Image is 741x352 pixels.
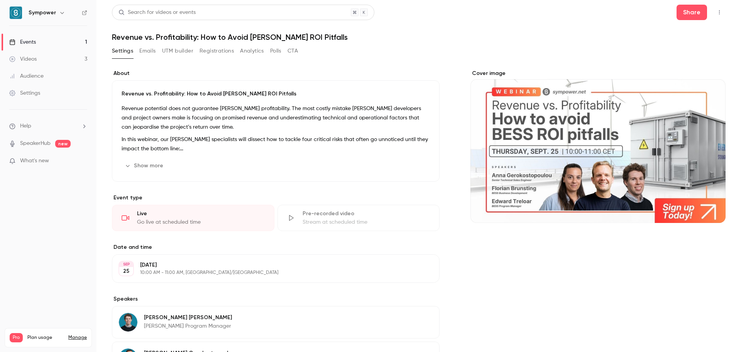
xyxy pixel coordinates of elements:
a: SpeakerHub [20,139,51,148]
label: About [112,70,440,77]
label: Date and time [112,243,440,251]
button: CTA [288,45,298,57]
p: 25 [123,267,129,275]
span: What's new [20,157,49,165]
p: [DATE] [140,261,399,269]
label: Speakers [112,295,440,303]
label: Cover image [470,70,726,77]
div: Pre-recorded videoStream at scheduled time [277,205,440,231]
p: Revenue potential does not guarantee [PERSON_NAME] profitability. The most costly mistake [PERSON... [122,104,430,132]
span: Help [20,122,31,130]
p: In this webinar, our [PERSON_NAME] specialists will dissect how to tackle four critical risks tha... [122,135,430,153]
section: Cover image [470,70,726,223]
span: Pro [10,333,23,342]
li: help-dropdown-opener [9,122,87,130]
button: UTM builder [162,45,193,57]
div: Live [137,210,265,218]
button: Analytics [240,45,264,57]
div: Pre-recorded video [303,210,430,218]
h1: Revenue vs. Profitability: How to Avoid [PERSON_NAME] ROI Pitfalls [112,32,726,42]
div: Edward Treloar[PERSON_NAME] [PERSON_NAME][PERSON_NAME] Program Manager [112,306,440,338]
div: LiveGo live at scheduled time [112,205,274,231]
div: Events [9,38,36,46]
img: Sympower [10,7,22,19]
a: Manage [68,335,87,341]
h6: Sympower [29,9,56,17]
div: Search for videos or events [118,9,196,17]
button: Show more [122,160,168,172]
div: Audience [9,72,44,80]
button: Share [677,5,707,20]
p: [PERSON_NAME] Program Manager [144,322,232,330]
div: Go live at scheduled time [137,218,265,226]
p: 10:00 AM - 11:00 AM, [GEOGRAPHIC_DATA]/[GEOGRAPHIC_DATA] [140,270,399,276]
button: Settings [112,45,133,57]
div: Stream at scheduled time [303,218,430,226]
span: Plan usage [27,335,64,341]
p: [PERSON_NAME] [PERSON_NAME] [144,314,232,321]
span: new [55,140,71,148]
button: Emails [139,45,156,57]
button: Registrations [200,45,234,57]
img: Edward Treloar [119,313,137,332]
p: Revenue vs. Profitability: How to Avoid [PERSON_NAME] ROI Pitfalls [122,90,430,98]
div: Videos [9,55,37,63]
button: Polls [270,45,281,57]
p: Event type [112,194,440,202]
div: Settings [9,89,40,97]
div: SEP [119,262,133,267]
iframe: Noticeable Trigger [78,158,87,165]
